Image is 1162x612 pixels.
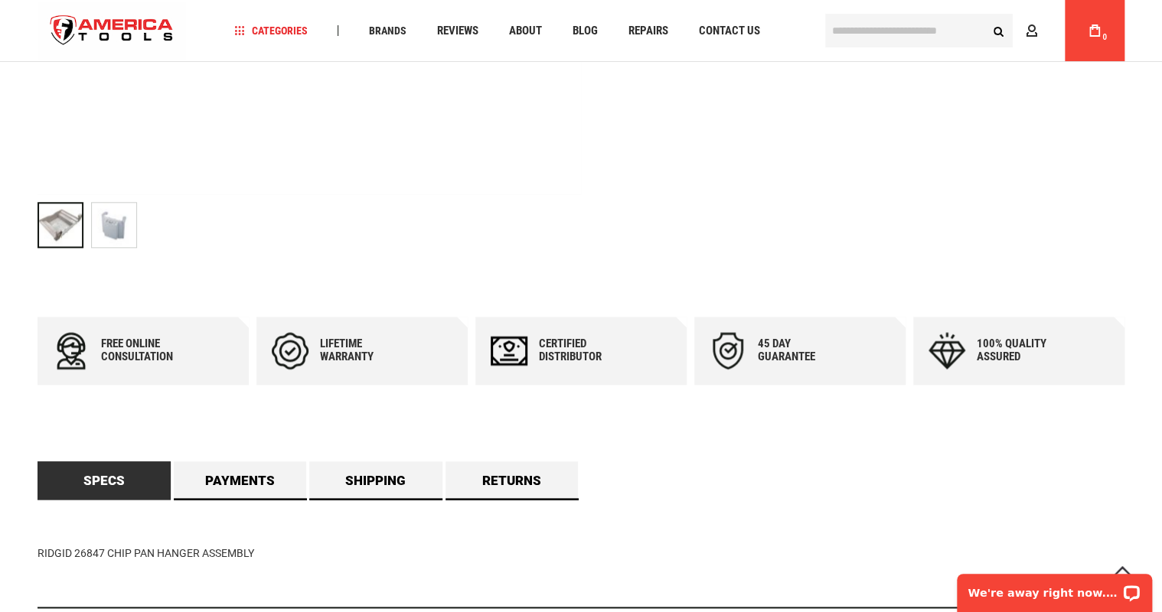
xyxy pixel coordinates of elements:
[38,2,186,60] img: America Tools
[984,16,1013,45] button: Search
[947,564,1162,612] iframe: LiveChat chat widget
[38,194,91,256] div: RIDGID 26847 CHIP PAN HANGER ASSEMBLY
[699,25,760,37] span: Contact Us
[369,25,406,36] span: Brands
[758,337,850,363] div: 45 day Guarantee
[509,25,542,37] span: About
[101,337,193,363] div: Free online consultation
[362,21,413,41] a: Brands
[309,461,442,500] a: Shipping
[446,461,579,500] a: Returns
[430,21,485,41] a: Reviews
[502,21,549,41] a: About
[1102,33,1107,41] span: 0
[573,25,598,37] span: Blog
[92,203,136,247] img: RIDGID 26847 CHIP PAN HANGER ASSEMBLY
[692,21,767,41] a: Contact Us
[628,25,668,37] span: Repairs
[91,194,137,256] div: RIDGID 26847 CHIP PAN HANGER ASSEMBLY
[566,21,605,41] a: Blog
[320,337,412,363] div: Lifetime warranty
[437,25,478,37] span: Reviews
[539,337,631,363] div: Certified Distributor
[227,21,315,41] a: Categories
[234,25,308,36] span: Categories
[38,461,171,500] a: Specs
[38,2,186,60] a: store logo
[174,461,307,500] a: Payments
[38,500,1124,608] div: RIDGID 26847 CHIP PAN HANGER ASSEMBLY
[622,21,675,41] a: Repairs
[977,337,1069,363] div: 100% quality assured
